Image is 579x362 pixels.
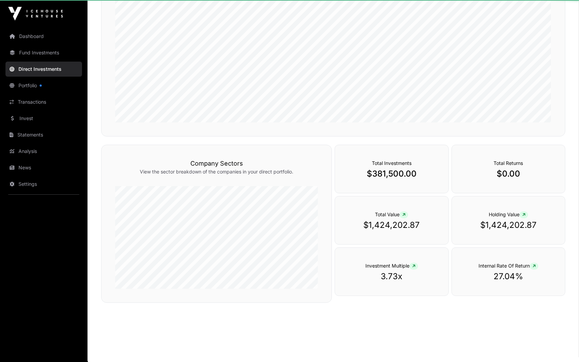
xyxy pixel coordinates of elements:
[5,94,82,109] a: Transactions
[8,7,63,21] img: Icehouse Ventures Logo
[5,78,82,93] a: Portfolio
[5,160,82,175] a: News
[5,45,82,60] a: Fund Investments
[466,168,551,179] p: $0.00
[349,271,434,282] p: 3.73x
[115,159,318,168] h3: Company Sectors
[365,263,418,269] span: Investment Multiple
[375,211,408,217] span: Total Value
[479,263,538,269] span: Internal Rate Of Return
[5,62,82,77] a: Direct Investments
[466,271,551,282] p: 27.04%
[545,329,579,362] iframe: Chat Widget
[372,160,412,166] span: Total Investments
[466,220,551,231] p: $1,424,202.87
[5,144,82,159] a: Analysis
[349,220,434,231] p: $1,424,202.87
[5,29,82,44] a: Dashboard
[489,211,528,217] span: Holding Value
[5,177,82,192] a: Settings
[5,111,82,126] a: Invest
[494,160,523,166] span: Total Returns
[349,168,434,179] p: $381,500.00
[5,127,82,142] a: Statements
[115,168,318,175] p: View the sector breakdown of the companies in your direct portfolio.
